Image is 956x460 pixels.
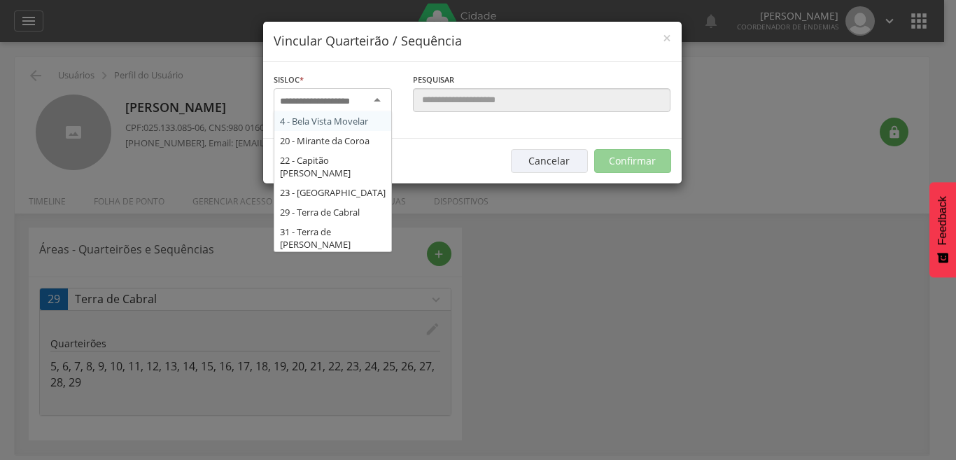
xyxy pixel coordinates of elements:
[936,196,949,245] span: Feedback
[274,202,391,222] div: 29 - Terra de Cabral
[929,182,956,277] button: Feedback - Mostrar pesquisa
[274,183,391,202] div: 23 - [GEOGRAPHIC_DATA]
[274,74,300,85] span: Sisloc
[413,74,454,85] span: Pesquisar
[663,31,671,46] button: Close
[274,32,671,50] h4: Vincular Quarteirão / Sequência
[274,222,391,254] div: 31 - Terra de [PERSON_NAME]
[594,149,671,173] button: Confirmar
[663,28,671,48] span: ×
[511,149,588,173] button: Cancelar
[274,131,391,151] div: 20 - Mirante da Coroa
[274,151,391,183] div: 22 - Capitão [PERSON_NAME]
[274,111,391,131] div: 4 - Bela Vista Movelar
